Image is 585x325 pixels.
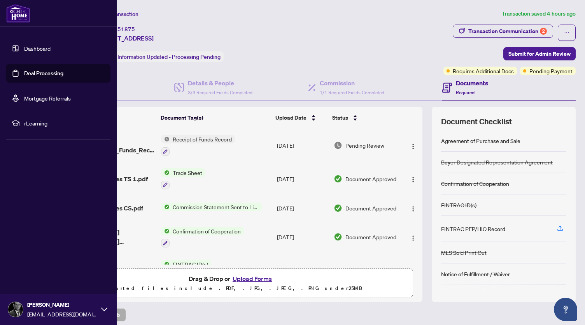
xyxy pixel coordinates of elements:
span: Trade Sheet [170,168,205,177]
div: Transaction Communication [468,25,547,37]
span: View Transaction [97,11,138,18]
span: Receipt of Funds Record [170,135,235,143]
img: Document Status [334,141,342,150]
th: Document Tag(s) [158,107,272,129]
img: Status Icon [161,227,170,235]
button: Upload Forms [230,274,274,284]
div: Confirmation of Cooperation [441,179,509,188]
img: Logo [410,206,416,212]
div: Status: [96,51,224,62]
span: [STREET_ADDRESS] [96,34,154,43]
button: Logo [407,173,419,185]
button: Status IconTrade Sheet [161,168,205,189]
div: FINTRAC PEP/HIO Record [441,224,505,233]
img: logo [6,4,30,23]
div: Agreement of Purchase and Sale [441,136,520,145]
span: Confirmation of Cooperation [170,227,244,235]
div: FINTRAC ID(s) [441,201,476,209]
span: Requires Additional Docs [453,67,514,75]
span: Commission Statement Sent to Listing Brokerage [170,203,262,211]
button: Logo [407,202,419,214]
a: Deal Processing [24,70,63,77]
button: Status IconConfirmation of Cooperation [161,227,244,248]
div: Buyer Designated Representation Agreement [441,158,553,166]
td: [DATE] [274,221,331,254]
button: Transaction Communication2 [453,25,553,38]
span: Status [332,113,348,122]
h4: Documents [456,78,488,88]
img: Logo [410,235,416,241]
img: Logo [410,143,416,150]
span: Document Approved [345,233,396,241]
a: Dashboard [24,45,51,52]
a: Mortgage Referrals [24,95,71,102]
p: Supported files include .PDF, .JPG, .JPEG, .PNG under 25 MB [55,284,408,293]
span: 51875 [117,26,135,33]
td: [DATE] [274,162,331,196]
span: Required [456,90,475,95]
button: Submit for Admin Review [503,47,576,60]
article: Transaction saved 4 hours ago [502,9,576,18]
img: Status Icon [161,135,170,143]
button: Logo [407,231,419,243]
span: ellipsis [564,30,569,35]
img: Status Icon [161,168,170,177]
th: Status [329,107,400,129]
h4: Details & People [188,78,252,88]
td: [DATE] [274,196,331,221]
span: Document Approved [345,175,396,183]
span: Information Updated - Processing Pending [117,53,221,60]
img: Status Icon [161,260,170,268]
span: rLearning [24,119,105,127]
img: Profile Icon [8,302,23,317]
span: [EMAIL_ADDRESS][DOMAIN_NAME] [27,310,97,318]
span: Drag & Drop or [189,274,274,284]
span: Submit for Admin Review [508,48,571,60]
button: Open asap [554,298,577,321]
span: Drag & Drop orUpload FormsSupported files include .PDF, .JPG, .JPEG, .PNG under25MB [50,269,413,298]
button: Logo [407,139,419,152]
div: 2 [540,28,547,35]
span: 3/3 Required Fields Completed [188,90,252,95]
button: Status IconReceipt of Funds Record [161,135,235,156]
h4: Commission [320,78,384,88]
span: Pending Review [345,141,384,150]
img: Logo [410,177,416,183]
img: Document Status [334,175,342,183]
div: Notice of Fulfillment / Waiver [441,270,510,278]
button: Status IconCommission Statement Sent to Listing Brokerage [161,203,262,211]
img: Status Icon [161,203,170,211]
td: [DATE] [274,254,331,287]
button: Status IconFINTRAC ID(s) [161,260,211,281]
span: 1/1 Required Fields Completed [320,90,384,95]
th: Upload Date [272,107,329,129]
td: [DATE] [274,129,331,162]
div: MLS Sold Print Out [441,248,487,257]
span: Document Approved [345,204,396,212]
span: FINTRAC ID(s) [170,260,211,268]
span: Upload Date [275,113,307,122]
span: Pending Payment [529,67,573,75]
img: Document Status [334,233,342,241]
span: [PERSON_NAME] [27,300,97,309]
img: Document Status [334,204,342,212]
span: Document Checklist [441,116,512,127]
